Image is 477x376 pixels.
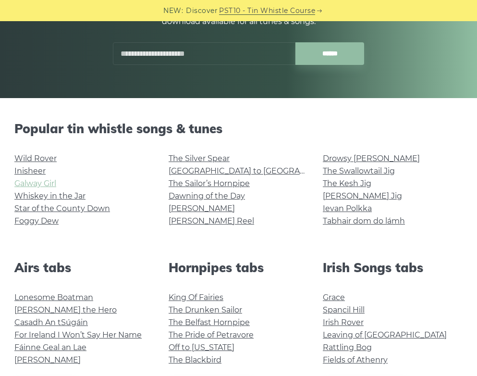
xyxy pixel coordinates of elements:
h2: Popular tin whistle songs & tunes [14,121,463,136]
a: Irish Rover [323,318,364,327]
span: NEW: [163,5,183,16]
a: Rattling Bog [323,343,372,352]
a: For Ireland I Won’t Say Her Name [14,330,142,339]
a: The Drunken Sailor [169,305,242,314]
a: Galway Girl [14,179,56,188]
a: The Belfast Hornpipe [169,318,250,327]
a: Grace [323,293,345,302]
a: Ievan Polkka [323,204,372,213]
a: Leaving of [GEOGRAPHIC_DATA] [323,330,447,339]
h2: Irish Songs tabs [323,260,463,275]
a: Star of the County Down [14,204,110,213]
a: [PERSON_NAME] [14,355,81,364]
a: [PERSON_NAME] Reel [169,216,254,226]
a: Off to [US_STATE] [169,343,234,352]
a: Fáinne Geal an Lae [14,343,86,352]
a: Dawning of the Day [169,191,245,201]
a: Foggy Dew [14,216,59,226]
a: The Silver Spear [169,154,230,163]
h2: Airs tabs [14,260,154,275]
a: Casadh An tSúgáin [14,318,88,327]
a: Wild Rover [14,154,57,163]
a: Inisheer [14,166,46,175]
a: Spancil Hill [323,305,365,314]
a: Whiskey in the Jar [14,191,86,201]
span: Discover [186,5,218,16]
a: Fields of Athenry [323,355,388,364]
a: Tabhair dom do lámh [323,216,405,226]
a: [PERSON_NAME] Jig [323,191,402,201]
a: [GEOGRAPHIC_DATA] to [GEOGRAPHIC_DATA] [169,166,346,175]
a: Lonesome Boatman [14,293,93,302]
a: [PERSON_NAME] [169,204,235,213]
a: The Pride of Petravore [169,330,254,339]
h2: Hornpipes tabs [169,260,308,275]
a: The Blackbird [169,355,221,364]
a: The Kesh Jig [323,179,371,188]
a: King Of Fairies [169,293,223,302]
a: The Swallowtail Jig [323,166,395,175]
a: PST10 - Tin Whistle Course [219,5,315,16]
a: [PERSON_NAME] the Hero [14,305,117,314]
a: The Sailor’s Hornpipe [169,179,250,188]
a: Drowsy [PERSON_NAME] [323,154,420,163]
